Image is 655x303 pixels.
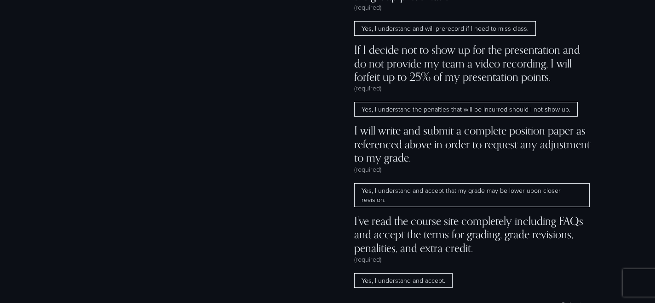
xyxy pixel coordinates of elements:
[354,3,381,12] span: (required)
[354,21,536,36] span: Yes, I understand and will prerecord if I need to miss class.
[354,124,592,164] span: I will write and submit a complete position paper as referenced above in order to request any adj...
[354,84,381,93] span: (required)
[354,102,578,117] span: Yes, I understand the penalties that will be incurred should I not show up.
[354,43,592,84] span: If I decide not to show up for the presentation and do not provide my team a video recording, I w...
[354,214,592,255] span: I've read the course site completely including FAQs and accept the terms for grading, grade revis...
[354,165,381,174] span: (required)
[354,183,590,207] span: Yes, I understand and accept that my grade may be lower upon closer revision.
[354,255,381,264] span: (required)
[354,273,453,288] span: Yes, I understand and accept.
